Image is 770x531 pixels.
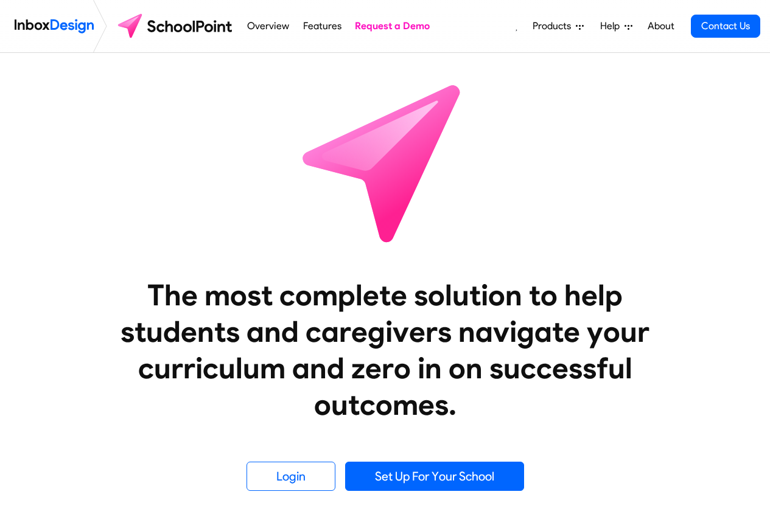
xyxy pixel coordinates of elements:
[644,14,677,38] a: About
[600,19,625,33] span: Help
[345,462,524,491] a: Set Up For Your School
[299,14,345,38] a: Features
[247,462,335,491] a: Login
[276,53,495,272] img: icon_schoolpoint.svg
[595,14,637,38] a: Help
[244,14,293,38] a: Overview
[352,14,433,38] a: Request a Demo
[528,14,589,38] a: Products
[691,15,760,38] a: Contact Us
[112,12,240,41] img: schoolpoint logo
[96,277,674,423] heading: The most complete solution to help students and caregivers navigate your curriculum and zero in o...
[533,19,576,33] span: Products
